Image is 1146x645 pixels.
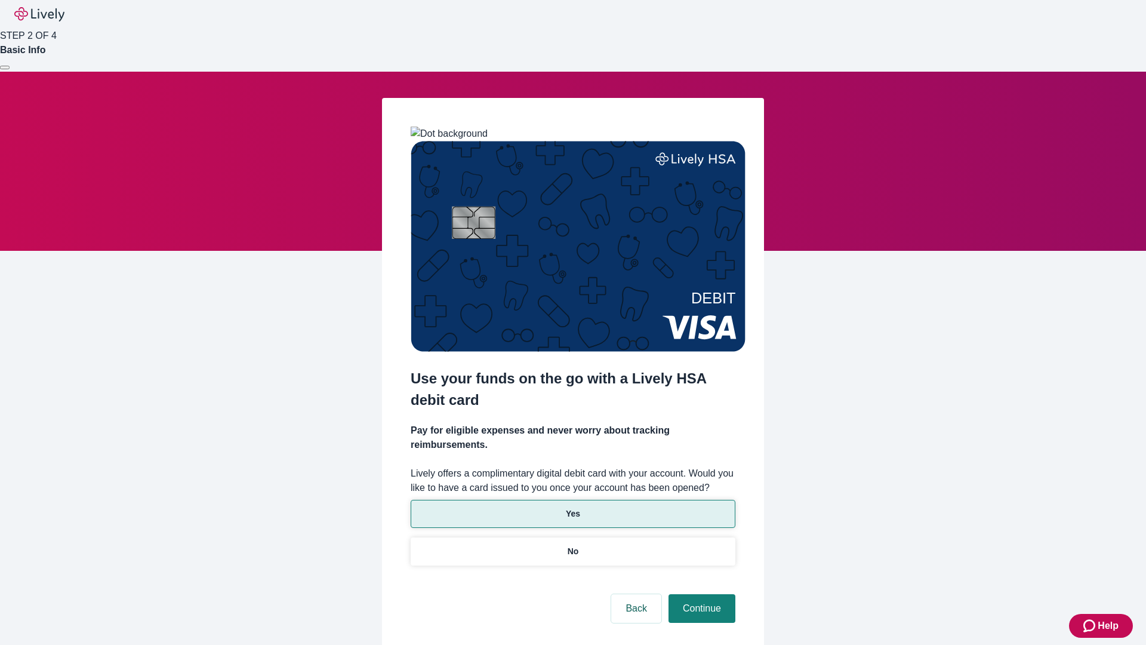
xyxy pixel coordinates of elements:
[411,127,488,141] img: Dot background
[411,537,735,566] button: No
[411,141,745,352] img: Debit card
[1083,619,1098,633] svg: Zendesk support icon
[411,368,735,411] h2: Use your funds on the go with a Lively HSA debit card
[411,500,735,528] button: Yes
[1098,619,1119,633] span: Help
[1069,614,1133,638] button: Zendesk support iconHelp
[566,508,580,520] p: Yes
[611,594,661,623] button: Back
[14,7,64,21] img: Lively
[568,545,579,558] p: No
[668,594,735,623] button: Continue
[411,466,735,495] label: Lively offers a complimentary digital debit card with your account. Would you like to have a card...
[411,423,735,452] h4: Pay for eligible expenses and never worry about tracking reimbursements.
